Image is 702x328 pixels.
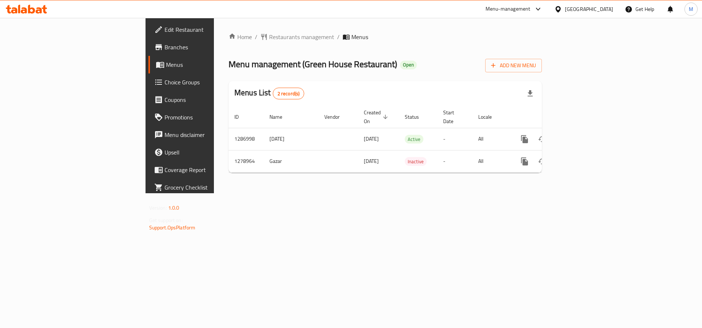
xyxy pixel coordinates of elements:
span: Start Date [443,108,464,126]
span: Coupons [165,95,257,104]
a: Choice Groups [148,73,263,91]
div: [GEOGRAPHIC_DATA] [565,5,613,13]
span: Status [405,112,429,121]
span: 1.0.0 [168,203,180,213]
a: Promotions [148,108,263,126]
td: All [472,150,510,172]
div: Inactive [405,157,427,166]
span: Edit Restaurant [165,25,257,34]
span: Active [405,135,423,144]
td: Gazar [264,150,318,172]
span: M [689,5,693,13]
span: [DATE] [364,134,379,144]
li: / [337,33,340,41]
span: Coverage Report [165,165,257,174]
td: - [437,128,472,150]
td: - [437,150,472,172]
div: Export file [521,85,539,102]
div: Menu-management [486,5,531,14]
nav: breadcrumb [229,33,542,41]
span: Choice Groups [165,78,257,87]
div: Total records count [273,88,305,99]
span: Created On [364,108,390,126]
span: Add New Menu [491,61,536,70]
a: Restaurants management [260,33,334,41]
span: Get support on: [149,216,183,225]
button: Add New Menu [485,59,542,72]
span: Restaurants management [269,33,334,41]
table: enhanced table [229,106,592,173]
div: Open [400,61,417,69]
span: 2 record(s) [273,90,304,97]
h2: Menus List [234,87,304,99]
th: Actions [510,106,592,128]
span: Branches [165,43,257,52]
a: Branches [148,38,263,56]
span: Locale [478,112,501,121]
a: Edit Restaurant [148,21,263,38]
td: [DATE] [264,128,318,150]
span: Version: [149,203,167,213]
span: ID [234,112,248,121]
span: Menu disclaimer [165,130,257,139]
span: Menus [166,60,257,69]
span: Open [400,62,417,68]
span: Menu management ( Green House Restaurant ) [229,56,397,72]
a: Coupons [148,91,263,108]
span: Grocery Checklist [165,183,257,192]
button: more [516,130,533,148]
span: Vendor [324,112,349,121]
button: Change Status [533,130,551,148]
span: [DATE] [364,156,379,166]
a: Menu disclaimer [148,126,263,144]
span: Inactive [405,157,427,166]
a: Upsell [148,144,263,161]
button: more [516,153,533,170]
td: All [472,128,510,150]
button: Change Status [533,153,551,170]
a: Menus [148,56,263,73]
a: Coverage Report [148,161,263,179]
span: Upsell [165,148,257,157]
span: Name [269,112,292,121]
span: Promotions [165,113,257,122]
a: Grocery Checklist [148,179,263,196]
span: Menus [351,33,368,41]
a: Support.OpsPlatform [149,223,196,232]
